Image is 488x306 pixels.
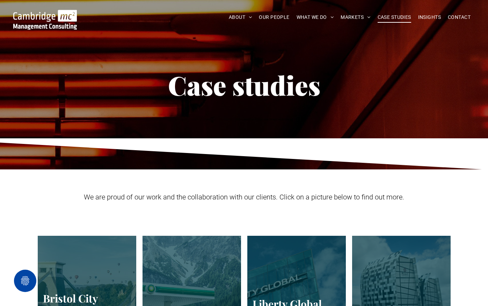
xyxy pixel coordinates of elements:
[415,12,444,23] a: INSIGHTS
[293,12,337,23] a: WHAT WE DO
[374,12,415,23] a: CASE STUDIES
[13,10,77,30] img: Go to Homepage
[255,12,293,23] a: OUR PEOPLE
[168,67,320,102] span: Case studies
[84,193,404,201] span: We are proud of our work and the collaboration with our clients. Click on a picture below to find...
[337,12,374,23] a: MARKETS
[13,11,77,18] a: Your Business Transformed | Cambridge Management Consulting
[225,12,256,23] a: ABOUT
[444,12,474,23] a: CONTACT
